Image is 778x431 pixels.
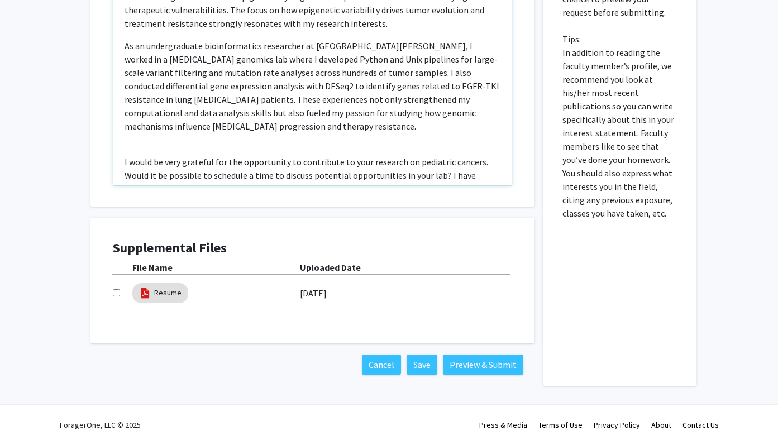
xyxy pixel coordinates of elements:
[300,284,327,303] label: [DATE]
[125,155,500,195] p: I would be very grateful for the opportunity to contribute to your research on pediatric cancers....
[407,355,437,375] button: Save
[125,39,500,133] p: As an undergraduate bioinformatics researcher at [GEOGRAPHIC_DATA][PERSON_NAME], I worked in a [M...
[139,287,151,299] img: pdf_icon.png
[594,420,640,430] a: Privacy Policy
[362,355,401,375] button: Cancel
[538,420,583,430] a: Terms of Use
[154,287,182,299] a: Resume
[443,355,523,375] button: Preview & Submit
[8,381,47,423] iframe: Chat
[682,420,719,430] a: Contact Us
[113,240,512,256] h4: Supplemental Files
[651,420,671,430] a: About
[132,262,173,273] b: File Name
[479,420,527,430] a: Press & Media
[300,262,361,273] b: Uploaded Date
